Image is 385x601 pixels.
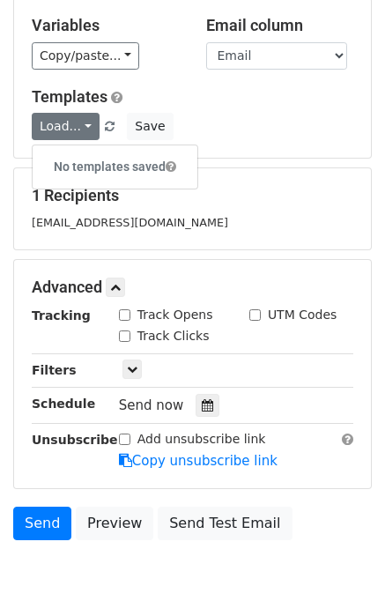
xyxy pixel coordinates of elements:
[32,113,100,140] a: Load...
[76,507,153,540] a: Preview
[32,433,118,447] strong: Unsubscribe
[33,152,197,182] h6: No templates saved
[32,397,95,411] strong: Schedule
[127,113,173,140] button: Save
[32,42,139,70] a: Copy/paste...
[32,216,228,229] small: [EMAIL_ADDRESS][DOMAIN_NAME]
[119,453,278,469] a: Copy unsubscribe link
[32,186,353,205] h5: 1 Recipients
[32,87,107,106] a: Templates
[32,16,180,35] h5: Variables
[32,278,353,297] h5: Advanced
[32,308,91,323] strong: Tracking
[137,327,210,345] label: Track Clicks
[137,306,213,324] label: Track Opens
[268,306,337,324] label: UTM Codes
[137,430,266,449] label: Add unsubscribe link
[297,516,385,601] iframe: Chat Widget
[119,397,184,413] span: Send now
[158,507,292,540] a: Send Test Email
[206,16,354,35] h5: Email column
[13,507,71,540] a: Send
[32,363,77,377] strong: Filters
